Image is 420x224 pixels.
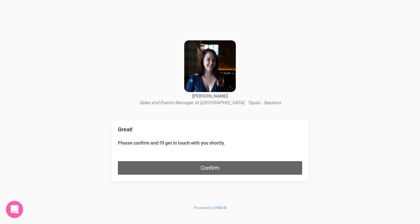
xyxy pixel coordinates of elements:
label: Please confirm and I'll get in touch with you shortly. [118,140,302,146]
p: Powered by [111,188,309,222]
strong: [PERSON_NAME] [192,93,228,99]
button: Confirm [118,161,302,175]
iframe: Intercom live chat [6,201,23,218]
img: open-uri20240418-2-1mx6typ [184,40,236,93]
i: Sales and Events Manager at [GEOGRAPHIC_DATA] . Tapas . Seasons [139,100,281,105]
a: YEM ® [215,205,227,210]
legend: Great! [118,126,302,134]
